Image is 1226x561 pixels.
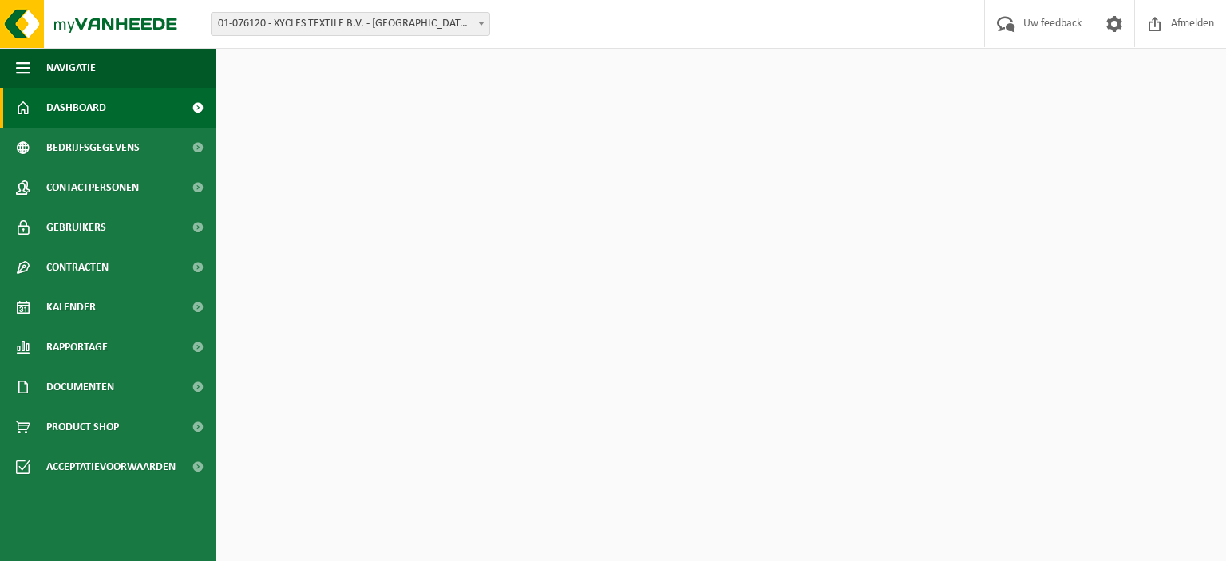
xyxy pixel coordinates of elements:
span: Dashboard [46,88,106,128]
span: Acceptatievoorwaarden [46,447,176,487]
span: 01-076120 - XYCLES TEXTILE B.V. - HARDINXVELD-GIESSENDAM [212,13,489,35]
span: Gebruikers [46,207,106,247]
span: Documenten [46,367,114,407]
span: Navigatie [46,48,96,88]
span: Product Shop [46,407,119,447]
span: Contactpersonen [46,168,139,207]
span: Contracten [46,247,109,287]
span: 01-076120 - XYCLES TEXTILE B.V. - HARDINXVELD-GIESSENDAM [211,12,490,36]
span: Kalender [46,287,96,327]
span: Bedrijfsgegevens [46,128,140,168]
span: Rapportage [46,327,108,367]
